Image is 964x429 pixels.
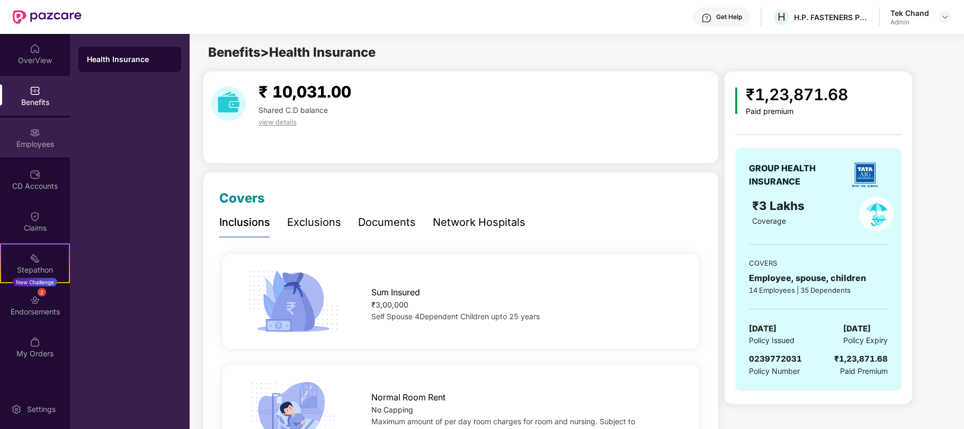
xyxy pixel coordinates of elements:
span: [DATE] [843,322,871,335]
div: New Challenge [13,278,57,286]
span: Policy Issued [749,335,795,346]
img: svg+xml;base64,PHN2ZyBpZD0iRW5kb3JzZW1lbnRzIiB4bWxucz0iaHR0cDovL3d3dy53My5vcmcvMjAwMC9zdmciIHdpZH... [30,295,40,305]
img: svg+xml;base64,PHN2ZyBpZD0iQ0RfQWNjb3VudHMiIGRhdGEtbmFtZT0iQ0QgQWNjb3VudHMiIHhtbG5zPSJodHRwOi8vd3... [30,169,40,180]
div: Paid premium [746,107,848,116]
div: Admin [890,18,929,27]
div: Documents [358,214,416,231]
img: svg+xml;base64,PHN2ZyBpZD0iSGVscC0zMngzMiIgeG1sbnM9Imh0dHA6Ly93d3cudzMub3JnLzIwMDAvc3ZnIiB3aWR0aD... [701,13,712,23]
span: Policy Expiry [843,335,888,346]
img: svg+xml;base64,PHN2ZyBpZD0iQ2xhaW0iIHhtbG5zPSJodHRwOi8vd3d3LnczLm9yZy8yMDAwL3N2ZyIgd2lkdGg9IjIwIi... [30,211,40,222]
img: svg+xml;base64,PHN2ZyBpZD0iU2V0dGluZy0yMHgyMCIgeG1sbnM9Imh0dHA6Ly93d3cudzMub3JnLzIwMDAvc3ZnIiB3aW... [11,404,22,415]
img: svg+xml;base64,PHN2ZyBpZD0iQmVuZWZpdHMiIHhtbG5zPSJodHRwOi8vd3d3LnczLm9yZy8yMDAwL3N2ZyIgd2lkdGg9Ij... [30,85,40,96]
div: COVERS [749,258,888,268]
img: svg+xml;base64,PHN2ZyB4bWxucz0iaHR0cDovL3d3dy53My5vcmcvMjAwMC9zdmciIHdpZHRoPSIyMSIgaGVpZ2h0PSIyMC... [30,253,40,264]
div: 14 Employees | 35 Dependents [749,285,888,295]
div: Stepathon [1,265,69,275]
div: Employee, spouse, children [749,272,888,285]
div: Settings [24,404,59,415]
img: download [211,86,246,121]
span: Coverage [752,216,786,225]
img: insurerLogo [846,156,883,194]
div: Health Insurance [87,54,173,65]
div: No Capping [371,404,677,416]
div: Network Hospitals [433,214,525,231]
div: GROUP HEALTH INSURANCE [749,162,842,188]
div: ₹1,23,871.68 [746,82,848,107]
img: icon [244,267,342,336]
span: Self Spouse 4Dependent Children upto 25 years [371,312,540,321]
img: icon [735,87,738,114]
div: ₹3,00,000 [371,299,677,311]
span: H [778,11,786,23]
span: Paid Premium [840,365,888,377]
span: Normal Room Rent [371,391,445,404]
span: [DATE] [749,322,776,335]
div: ₹1,23,871.68 [834,353,888,365]
img: policyIcon [859,197,894,231]
span: view details [258,118,297,126]
div: H.P. FASTENERS PVT. LTD. [794,12,868,22]
img: svg+xml;base64,PHN2ZyBpZD0iRW1wbG95ZWVzIiB4bWxucz0iaHR0cDovL3d3dy53My5vcmcvMjAwMC9zdmciIHdpZHRoPS... [30,127,40,138]
span: Policy Number [749,366,800,375]
span: Shared C.D balance [258,106,328,115]
img: svg+xml;base64,PHN2ZyBpZD0iTXlfT3JkZXJzIiBkYXRhLW5hbWU9Ik15IE9yZGVycyIgeG1sbnM9Imh0dHA6Ly93d3cudz... [30,337,40,347]
span: Sum Insured [371,286,420,299]
div: Exclusions [287,214,341,231]
span: ₹3 Lakhs [752,199,808,213]
div: 2 [38,288,46,296]
img: svg+xml;base64,PHN2ZyBpZD0iRHJvcGRvd24tMzJ4MzIiIHhtbG5zPSJodHRwOi8vd3d3LnczLm9yZy8yMDAwL3N2ZyIgd2... [941,13,949,21]
img: svg+xml;base64,PHN2ZyBpZD0iSG9tZSIgeG1sbnM9Imh0dHA6Ly93d3cudzMub3JnLzIwMDAvc3ZnIiB3aWR0aD0iMjAiIG... [30,43,40,54]
div: Inclusions [219,214,270,231]
div: Tek Chand [890,8,929,18]
span: 0239772031 [749,354,802,364]
span: Benefits > Health Insurance [208,45,376,60]
img: New Pazcare Logo [13,10,82,24]
span: Covers [219,190,265,206]
div: Get Help [716,13,742,21]
span: ₹ 10,031.00 [258,82,351,101]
